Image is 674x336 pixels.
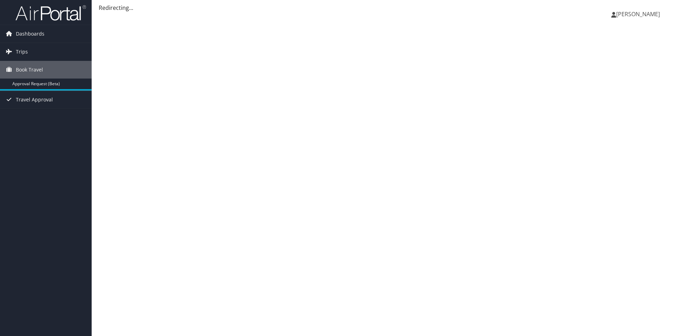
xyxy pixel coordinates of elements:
[16,25,44,43] span: Dashboards
[16,61,43,79] span: Book Travel
[616,10,660,18] span: [PERSON_NAME]
[16,91,53,108] span: Travel Approval
[611,4,667,25] a: [PERSON_NAME]
[99,4,667,12] div: Redirecting...
[16,43,28,61] span: Trips
[16,5,86,21] img: airportal-logo.png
